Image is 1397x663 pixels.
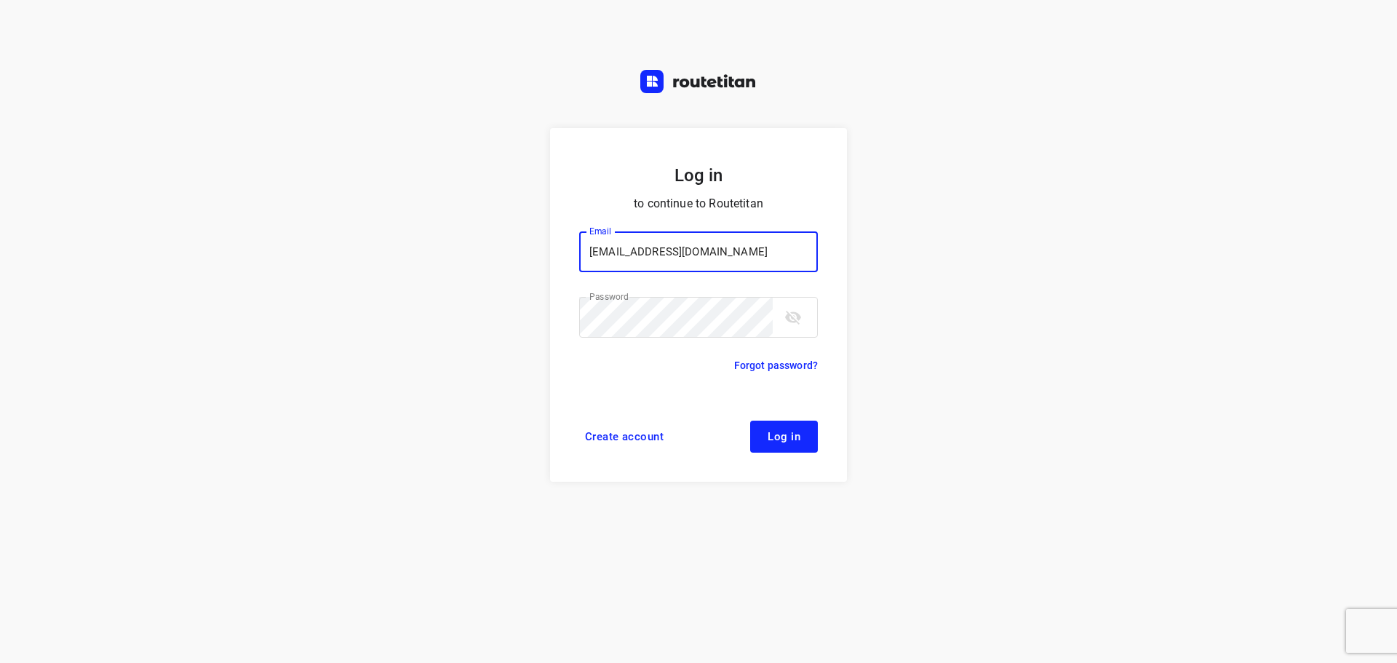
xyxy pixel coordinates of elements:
span: Create account [585,431,664,442]
span: Log in [768,431,800,442]
img: Routetitan [640,70,757,93]
button: toggle password visibility [779,303,808,332]
button: Log in [750,421,818,453]
a: Routetitan [640,70,757,97]
a: Forgot password? [734,357,818,374]
h5: Log in [579,163,818,188]
p: to continue to Routetitan [579,194,818,214]
a: Create account [579,421,669,453]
